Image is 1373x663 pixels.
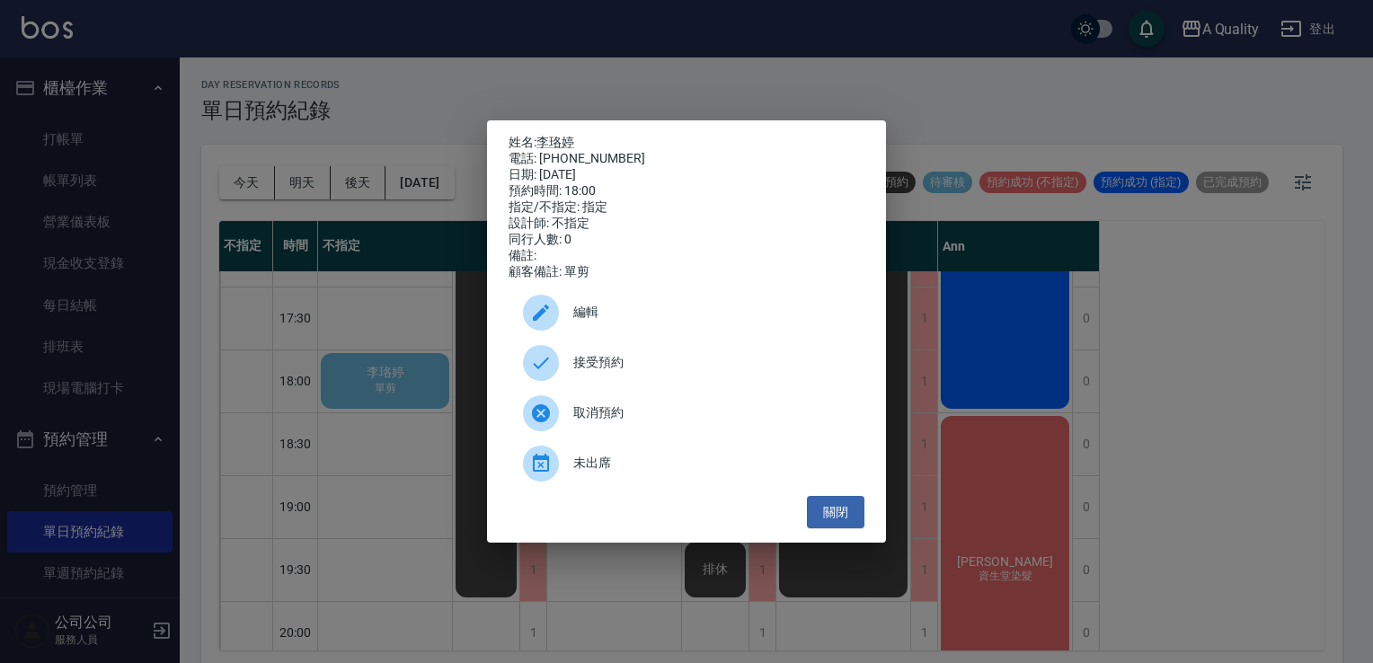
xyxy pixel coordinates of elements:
[573,454,850,473] span: 未出席
[536,135,574,149] a: 李珞婷
[509,338,864,388] div: 接受預約
[573,403,850,422] span: 取消預約
[509,232,864,248] div: 同行人數: 0
[807,496,864,529] button: 關閉
[509,438,864,489] div: 未出席
[509,167,864,183] div: 日期: [DATE]
[509,264,864,280] div: 顧客備註: 單剪
[509,216,864,232] div: 設計師: 不指定
[509,199,864,216] div: 指定/不指定: 指定
[509,151,864,167] div: 電話: [PHONE_NUMBER]
[509,287,864,338] div: 編輯
[509,388,864,438] div: 取消預約
[573,303,850,322] span: 編輯
[573,353,850,372] span: 接受預約
[509,135,864,151] p: 姓名:
[509,248,864,264] div: 備註:
[509,183,864,199] div: 預約時間: 18:00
